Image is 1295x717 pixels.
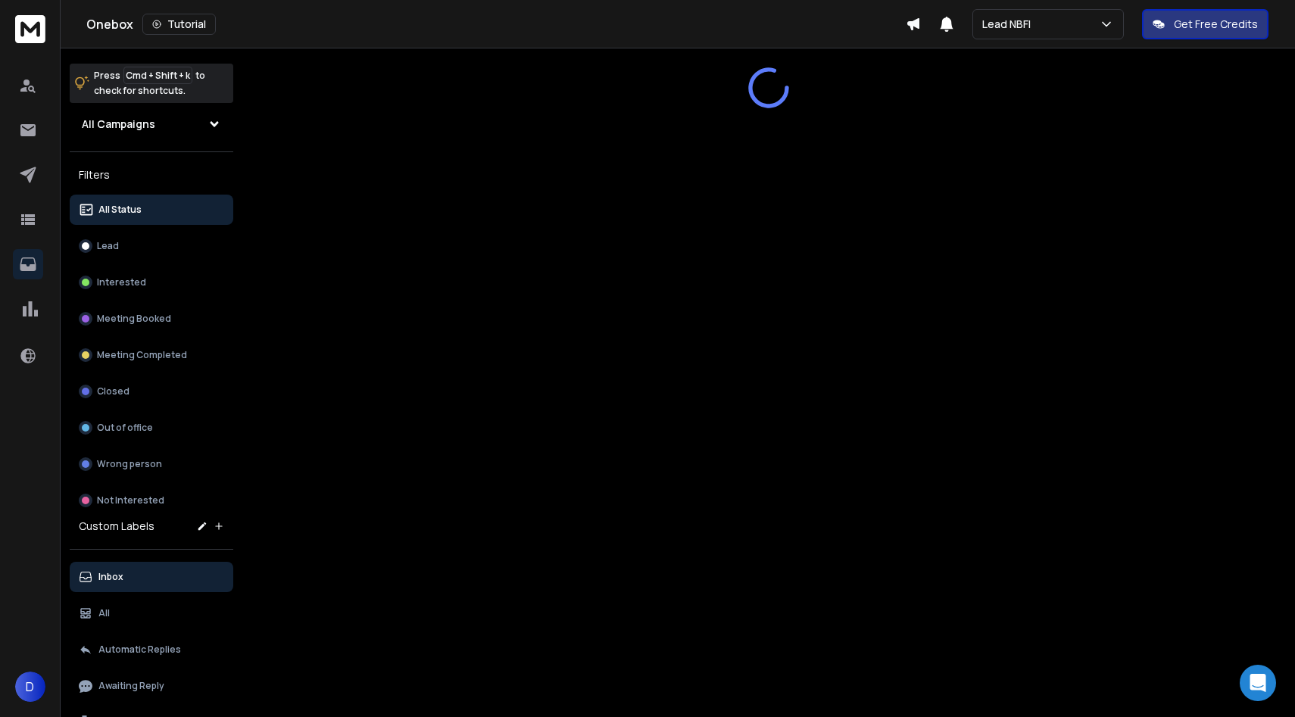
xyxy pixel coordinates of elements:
[82,117,155,132] h1: All Campaigns
[70,109,233,139] button: All Campaigns
[1240,665,1276,701] div: Open Intercom Messenger
[70,449,233,479] button: Wrong person
[98,571,123,583] p: Inbox
[97,494,164,507] p: Not Interested
[1142,9,1268,39] button: Get Free Credits
[982,17,1037,32] p: Lead NBFI
[97,276,146,288] p: Interested
[97,313,171,325] p: Meeting Booked
[70,671,233,701] button: Awaiting Reply
[70,231,233,261] button: Lead
[70,485,233,516] button: Not Interested
[70,267,233,298] button: Interested
[70,634,233,665] button: Automatic Replies
[70,598,233,628] button: All
[70,413,233,443] button: Out of office
[97,458,162,470] p: Wrong person
[1174,17,1258,32] p: Get Free Credits
[70,195,233,225] button: All Status
[97,422,153,434] p: Out of office
[97,240,119,252] p: Lead
[70,376,233,407] button: Closed
[98,680,164,692] p: Awaiting Reply
[79,519,154,534] h3: Custom Labels
[70,304,233,334] button: Meeting Booked
[123,67,192,84] span: Cmd + Shift + k
[15,672,45,702] button: D
[98,607,110,619] p: All
[97,385,129,397] p: Closed
[86,14,906,35] div: Onebox
[70,164,233,185] h3: Filters
[98,204,142,216] p: All Status
[142,14,216,35] button: Tutorial
[98,644,181,656] p: Automatic Replies
[97,349,187,361] p: Meeting Completed
[70,340,233,370] button: Meeting Completed
[70,562,233,592] button: Inbox
[94,68,205,98] p: Press to check for shortcuts.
